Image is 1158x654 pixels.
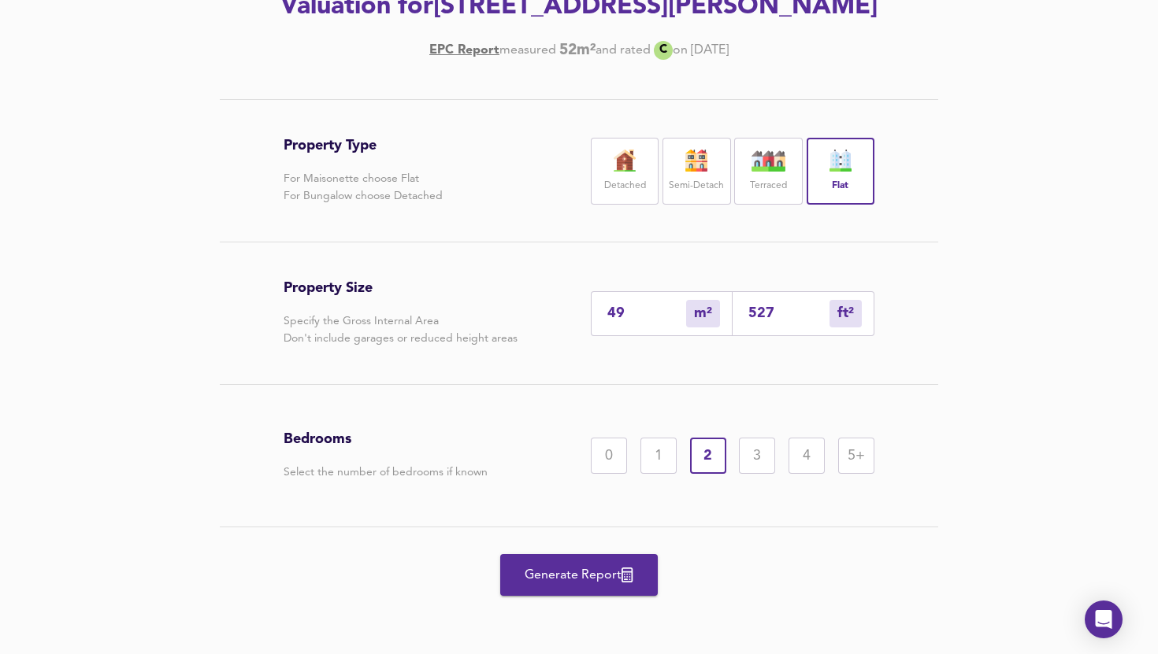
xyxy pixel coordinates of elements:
[607,305,686,322] input: Enter sqm
[640,438,677,474] div: 1
[669,176,724,196] label: Semi-Detach
[591,438,627,474] div: 0
[654,41,673,60] div: C
[429,41,729,60] div: [DATE]
[690,438,726,474] div: 2
[750,176,787,196] label: Terraced
[499,42,556,59] div: measured
[686,300,720,327] div: m²
[284,464,488,481] p: Select the number of bedrooms if known
[663,138,730,205] div: Semi-Detach
[789,438,825,474] div: 4
[830,300,862,327] div: m²
[821,150,860,172] img: flat-icon
[596,42,651,59] div: and rated
[838,438,874,474] div: 5+
[832,176,848,196] label: Flat
[284,279,518,297] h3: Property Size
[734,138,802,205] div: Terraced
[284,170,443,205] p: For Maisonette choose Flat For Bungalow choose Detached
[748,305,830,322] input: Sqft
[284,430,488,448] h3: Bedrooms
[739,438,775,474] div: 3
[284,312,518,347] p: Specify the Gross Internal Area Don't include garages or reduced height areas
[559,42,596,59] b: 52 m²
[807,138,874,205] div: Flat
[1085,600,1123,638] div: Open Intercom Messenger
[591,138,659,205] div: Detached
[284,137,443,154] h3: Property Type
[673,42,688,59] div: on
[749,150,789,172] img: house-icon
[677,150,716,172] img: house-icon
[604,176,646,196] label: Detached
[605,150,644,172] img: house-icon
[429,42,499,59] a: EPC Report
[500,554,658,596] button: Generate Report
[516,564,642,586] span: Generate Report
